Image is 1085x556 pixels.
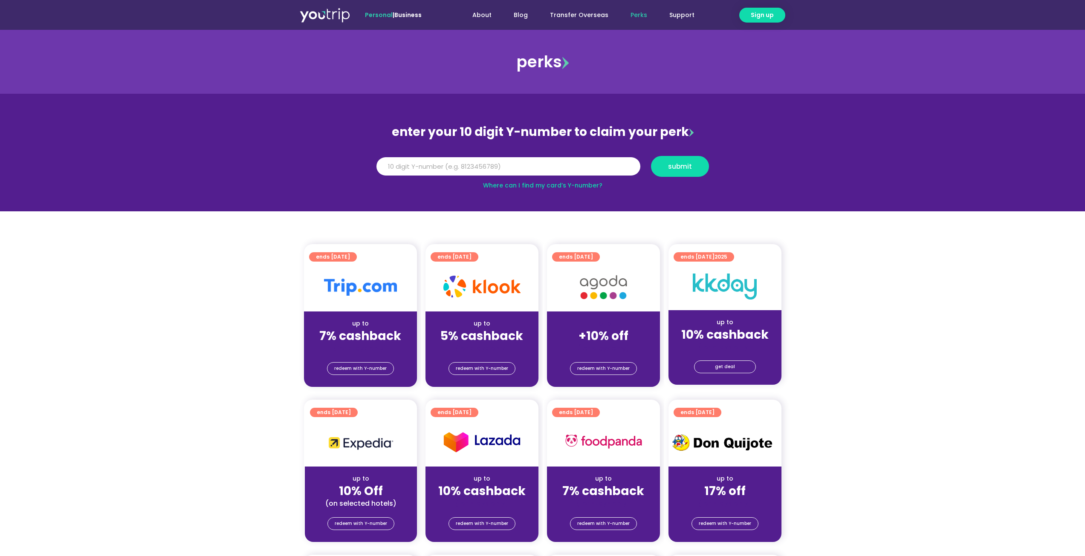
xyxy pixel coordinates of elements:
div: up to [432,474,532,483]
span: Personal [365,11,393,19]
span: | [365,11,422,19]
a: Business [394,11,422,19]
a: Perks [619,7,658,23]
a: ends [DATE] [552,252,600,262]
strong: +10% off [579,328,628,344]
strong: 7% cashback [319,328,401,344]
a: ends [DATE] [310,408,358,417]
span: ends [DATE] [559,408,593,417]
div: (for stays only) [554,499,653,508]
div: up to [432,319,532,328]
a: redeem with Y-number [570,517,637,530]
a: Where can I find my card’s Y-number? [483,181,602,190]
a: Sign up [739,8,785,23]
input: 10 digit Y-number (e.g. 8123456789) [376,157,640,176]
span: ends [DATE] [680,252,727,262]
div: (for stays only) [311,344,410,353]
div: (on selected hotels) [312,499,410,508]
span: get deal [715,361,735,373]
span: ends [DATE] [559,252,593,262]
div: up to [675,474,775,483]
nav: Menu [445,7,706,23]
span: redeem with Y-number [456,363,508,375]
span: redeem with Y-number [699,518,751,530]
strong: 17% off [704,483,746,499]
span: ends [DATE] [316,252,350,262]
a: ends [DATE] [431,252,478,262]
span: redeem with Y-number [335,518,387,530]
a: ends [DATE] [552,408,600,417]
a: redeem with Y-number [448,362,515,375]
strong: 7% cashback [562,483,644,499]
a: redeem with Y-number [327,517,394,530]
span: Sign up [751,11,774,20]
strong: 5% cashback [440,328,523,344]
div: up to [311,319,410,328]
a: ends [DATE]2025 [674,252,734,262]
div: (for stays only) [432,344,532,353]
a: About [461,7,503,23]
a: ends [DATE] [309,252,357,262]
span: 2025 [715,253,727,260]
a: redeem with Y-number [692,517,758,530]
div: (for stays only) [554,344,653,353]
span: redeem with Y-number [334,363,387,375]
strong: 10% cashback [438,483,526,499]
span: redeem with Y-number [577,518,630,530]
div: up to [554,474,653,483]
div: up to [312,474,410,483]
div: (for stays only) [675,499,775,508]
a: redeem with Y-number [327,362,394,375]
a: Blog [503,7,539,23]
form: Y Number [376,156,709,183]
span: ends [DATE] [437,408,472,417]
a: ends [DATE] [431,408,478,417]
a: redeem with Y-number [570,362,637,375]
span: ends [DATE] [680,408,715,417]
a: Transfer Overseas [539,7,619,23]
div: (for stays only) [675,343,775,351]
div: up to [675,318,775,327]
span: ends [DATE] [437,252,472,262]
a: ends [DATE] [674,408,721,417]
div: (for stays only) [432,499,532,508]
span: redeem with Y-number [577,363,630,375]
a: get deal [694,360,756,373]
span: submit [668,163,692,170]
a: Support [658,7,706,23]
span: up to [596,319,611,328]
a: redeem with Y-number [448,517,515,530]
strong: 10% cashback [681,326,769,343]
span: ends [DATE] [317,408,351,417]
span: redeem with Y-number [456,518,508,530]
div: enter your 10 digit Y-number to claim your perk [372,121,713,143]
button: submit [651,156,709,177]
strong: 10% Off [339,483,383,499]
